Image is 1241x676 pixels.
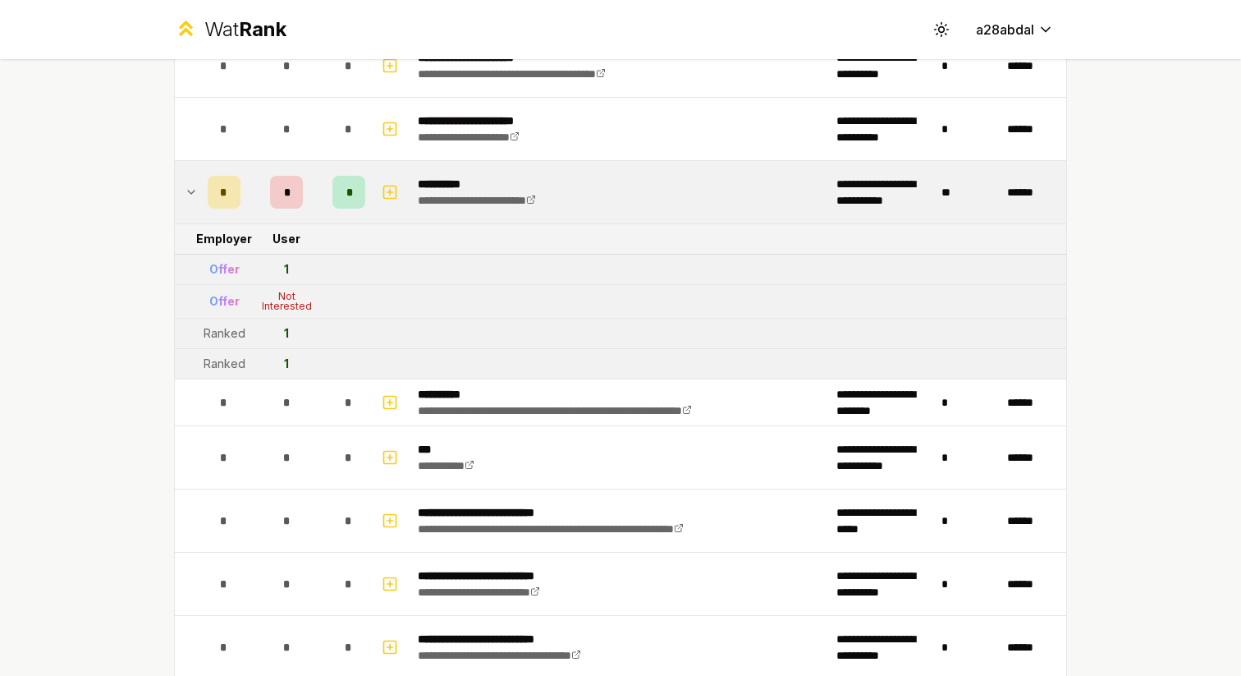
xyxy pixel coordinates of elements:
[284,325,289,342] div: 1
[209,293,240,310] div: Offer
[209,261,240,278] div: Offer
[204,325,245,342] div: Ranked
[204,356,245,372] div: Ranked
[174,16,286,43] a: WatRank
[247,224,326,254] td: User
[976,20,1034,39] span: a28abdal
[204,16,286,43] div: Wat
[284,261,289,278] div: 1
[239,17,286,41] span: Rank
[284,356,289,372] div: 1
[963,15,1067,44] button: a28abdal
[201,224,247,254] td: Employer
[254,292,319,311] div: Not Interested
